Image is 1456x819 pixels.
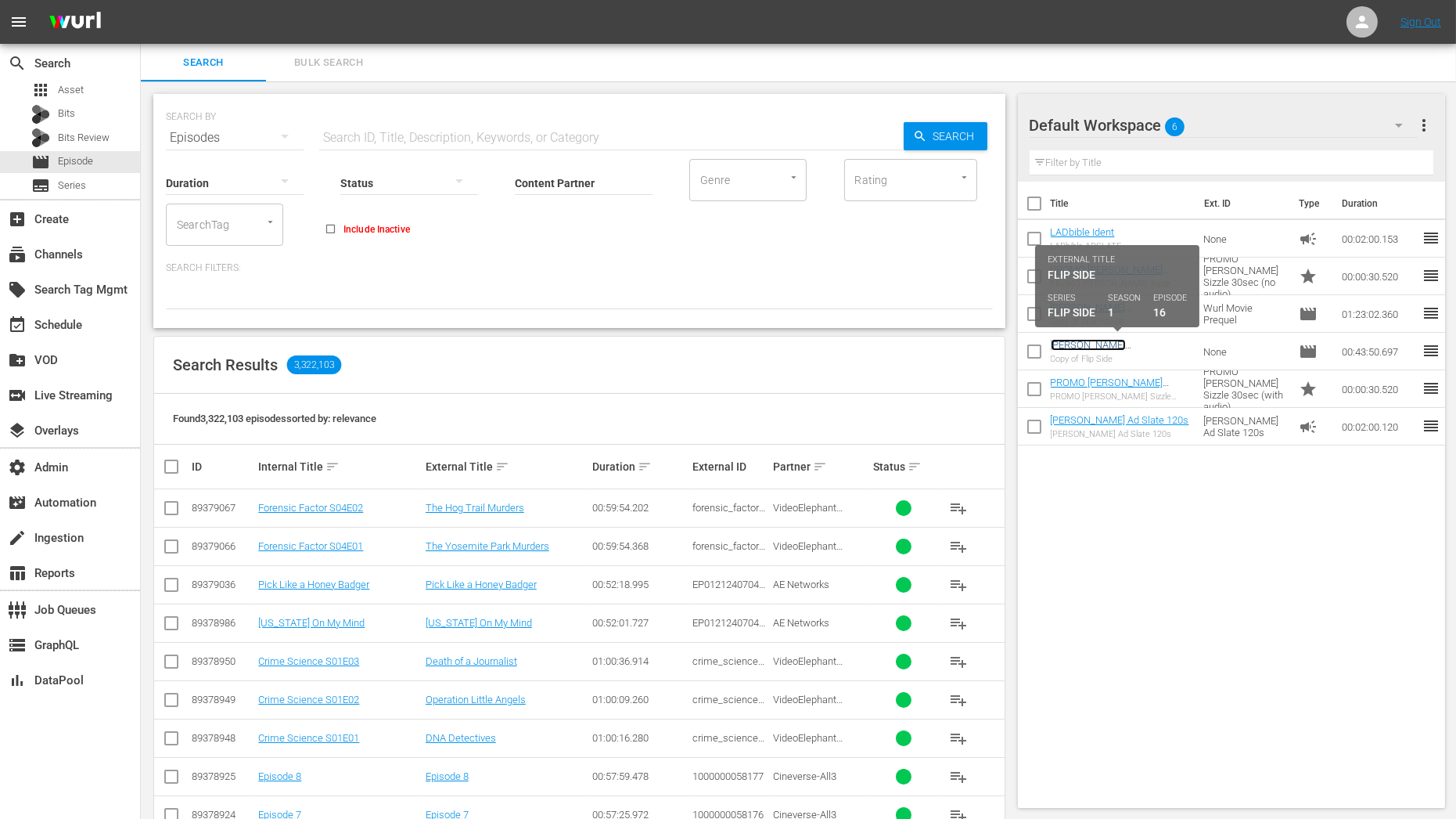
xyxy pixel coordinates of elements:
a: Death of a Journalist [426,655,517,667]
div: 00:52:18.995 [592,579,688,590]
td: None [1197,220,1293,258]
a: Crime Science S01E02 [258,694,359,705]
div: 00:59:54.202 [592,502,688,514]
span: AE Networks [773,617,829,629]
td: 00:00:30.520 [1336,258,1422,295]
span: Create [8,210,27,229]
span: reorder [1422,379,1440,398]
span: crime_science_s01e03_1920x1080_en [692,655,768,691]
td: None [1197,333,1293,370]
td: PROMO [PERSON_NAME] Sizzle 30sec (with audio) [1197,370,1293,408]
div: 00:59:54.368 [592,540,688,552]
span: EP012124070478 [692,617,765,640]
button: playlist_add [940,758,977,796]
a: [PERSON_NAME] Ad Slate 120s [1051,414,1189,426]
a: PROMO [PERSON_NAME] Sizzle 30sec (with audio) [1051,377,1170,400]
span: VideoElephant Limited [773,655,843,679]
span: Search Tag Mgmt [8,280,27,299]
th: Type [1289,182,1332,225]
div: Bits Review [31,128,50,147]
th: Ext. ID [1195,182,1289,225]
span: more_vert [1415,116,1433,135]
span: Episode [31,153,50,171]
div: 89378950 [192,655,253,667]
td: [PERSON_NAME] Ad Slate 120s [1197,408,1293,446]
div: PROMO [PERSON_NAME] Sizzle 30sec (no audio) [1051,279,1191,289]
span: Admin [8,458,27,477]
span: forensic_factor_s04e02_1920x1080_en [692,502,768,537]
span: Include Inactive [343,222,410,236]
span: reorder [1422,341,1440,360]
span: sort [908,460,922,474]
span: VideoElephant Limited [773,732,843,756]
div: Partner [773,457,868,476]
span: sort [325,460,340,474]
span: 6 [1165,110,1185,143]
span: Overlays [8,421,27,440]
div: 89379066 [192,540,253,552]
a: The Yosemite Park Murders [426,540,549,552]
td: 00:02:00.120 [1336,408,1422,446]
a: Operation Little Angels [426,694,526,705]
a: Pick Like a Honey Badger [426,579,537,590]
button: playlist_add [940,528,977,565]
button: Open [263,215,278,229]
span: Live Streaming [8,386,27,405]
span: Search Results [173,355,278,374]
div: Episodes [166,116,304,160]
div: Duration [592,457,688,476]
span: Asset [31,81,50,99]
span: Job Queues [8,601,27,619]
span: Series [31,176,50,195]
button: playlist_add [940,720,977,757]
span: forensic_factor_s04e01_1920x1080_en [692,540,768,575]
button: Search [904,122,987,150]
span: playlist_add [949,729,968,748]
div: 00:52:01.727 [592,617,688,629]
span: VideoElephant Limited [773,694,843,717]
span: playlist_add [949,767,968,786]
td: 00:00:30.520 [1336,370,1422,408]
a: [US_STATE] On My Mind [426,617,532,629]
a: Pick Like a Honey Badger [258,579,369,590]
span: playlist_add [949,652,968,671]
span: Found 3,322,103 episodes sorted by: relevance [173,413,376,424]
button: playlist_add [940,566,977,604]
a: PROMO [PERSON_NAME] Sizzle 30sec (no audio) [1051,264,1170,287]
a: [PERSON_NAME][MEDICAL_DATA] [PERSON_NAME] Movie [1051,301,1155,337]
span: Promo [1299,267,1318,286]
span: crime_science_s01e01_1920x1080_en [692,732,768,767]
span: reorder [1422,304,1440,323]
span: Search [927,122,987,150]
span: Ingestion [8,529,27,547]
div: PROMO [PERSON_NAME] Sizzle 30sec (with audio) [1051,391,1191,402]
div: Default Workspace [1030,103,1418,147]
a: Crime Science S01E01 [258,732,359,744]
span: GraphQL [8,636,27,655]
div: 01:00:36.914 [592,655,688,667]
span: playlist_add [949,575,968,594]
div: External ID [692,460,768,473]
span: Bits Review [58,130,110,146]
span: Episode [1299,342,1318,361]
a: [PERSON_NAME][MEDICAL_DATA] A [US_STATE] Minute [1051,339,1188,374]
span: Ad [1299,229,1318,248]
button: Open [786,170,801,185]
div: 01:00:09.260 [592,694,688,705]
span: Search [8,54,27,73]
button: playlist_add [940,681,977,719]
span: Asset [58,82,84,98]
span: Episode [1299,305,1318,323]
span: reorder [1422,266,1440,285]
div: Copy of Wurl Movie [1051,316,1191,327]
div: Internal Title [258,457,420,476]
a: Episode 8 [426,770,469,782]
span: Episode [58,153,93,169]
span: playlist_add [949,499,968,518]
th: Title [1051,182,1195,225]
span: Promo [1299,380,1318,399]
span: VideoElephant Limited [773,502,843,525]
td: 01:23:02.360 [1336,295,1422,333]
span: AE Networks [773,579,829,590]
td: PROMO [PERSON_NAME] Sizzle 30sec (no audio) [1197,258,1293,295]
